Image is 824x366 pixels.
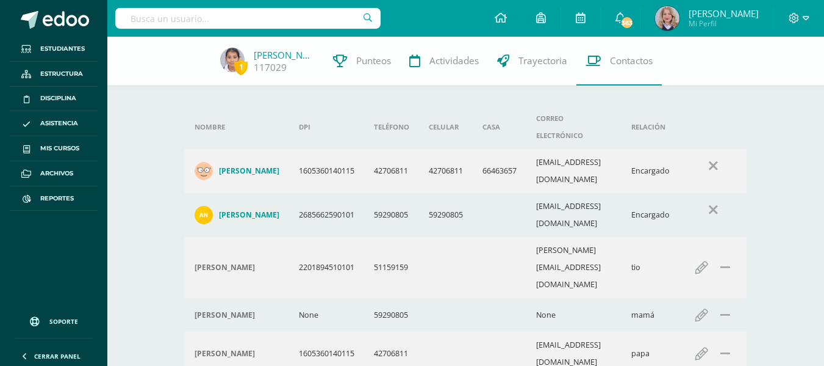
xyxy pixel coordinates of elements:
td: [EMAIL_ADDRESS][DOMAIN_NAME] [526,149,622,193]
a: Mis cursos [10,136,98,161]
a: Contactos [576,37,662,86]
span: [PERSON_NAME] [689,7,759,20]
span: Estudiantes [40,44,85,54]
th: Nombre [185,105,289,149]
span: Soporte [49,317,78,326]
span: Mi Perfil [689,18,759,29]
th: Relación [622,105,679,149]
h4: [PERSON_NAME] [195,349,255,359]
a: Actividades [400,37,488,86]
img: 7da6c1c4f03f158cf2d26a349511ed5b.png [195,206,213,224]
span: 363 [620,16,634,29]
a: Soporte [15,305,93,335]
td: 2685662590101 [289,193,364,237]
th: Correo electrónico [526,105,622,149]
div: joel [195,349,279,359]
input: Busca un usuario... [115,8,381,29]
span: 1 [234,59,248,75]
a: Reportes [10,186,98,211]
span: Mis cursos [40,144,79,153]
h4: [PERSON_NAME] [219,166,279,176]
td: 42706811 [364,149,419,193]
a: Asistencia [10,111,98,136]
a: Estudiantes [10,37,98,62]
td: 42706811 [419,149,473,193]
span: Punteos [356,54,391,67]
span: Reportes [40,194,74,203]
td: 59290805 [419,193,473,237]
td: 51159159 [364,237,419,298]
h4: [PERSON_NAME] [219,210,279,220]
td: 1605360140115 [289,149,364,193]
a: Punteos [324,37,400,86]
h4: [PERSON_NAME] [195,310,255,320]
td: None [526,298,622,332]
td: [PERSON_NAME][EMAIL_ADDRESS][DOMAIN_NAME] [526,237,622,298]
td: 59290805 [364,193,419,237]
img: 813586234db32232ef3c0cd4fbb23b54.png [220,48,245,72]
span: Disciplina [40,93,76,103]
th: Teléfono [364,105,419,149]
td: 66463657 [473,149,526,193]
a: [PERSON_NAME] [195,162,279,180]
span: Actividades [429,54,479,67]
span: Estructura [40,69,83,79]
span: Cerrar panel [34,352,81,361]
a: Disciplina [10,87,98,112]
span: Trayectoria [518,54,567,67]
a: Estructura [10,62,98,87]
a: [PERSON_NAME] [195,206,279,224]
a: Archivos [10,161,98,186]
td: Encargado [622,193,679,237]
th: Celular [419,105,473,149]
img: 5b1e6f0a650fd4b03ebbf4c5cb755751.png [195,162,213,180]
th: DPI [289,105,364,149]
a: [PERSON_NAME] [254,49,315,61]
td: Encargado [622,149,679,193]
th: Casa [473,105,526,149]
td: 59290805 [364,298,419,332]
div: otto david guamuch [195,263,279,273]
img: 93377adddd9ef611e210f3399aac401b.png [655,6,679,31]
td: 2201894510101 [289,237,364,298]
td: tio [622,237,679,298]
span: Contactos [610,54,653,67]
span: Archivos [40,169,73,178]
a: Trayectoria [488,37,576,86]
td: mamá [622,298,679,332]
a: 117029 [254,61,287,74]
td: None [289,298,364,332]
span: Asistencia [40,119,78,128]
div: Ana Patricia Guamuch [195,310,279,320]
h4: [PERSON_NAME] [195,263,255,273]
td: [EMAIL_ADDRESS][DOMAIN_NAME] [526,193,622,237]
